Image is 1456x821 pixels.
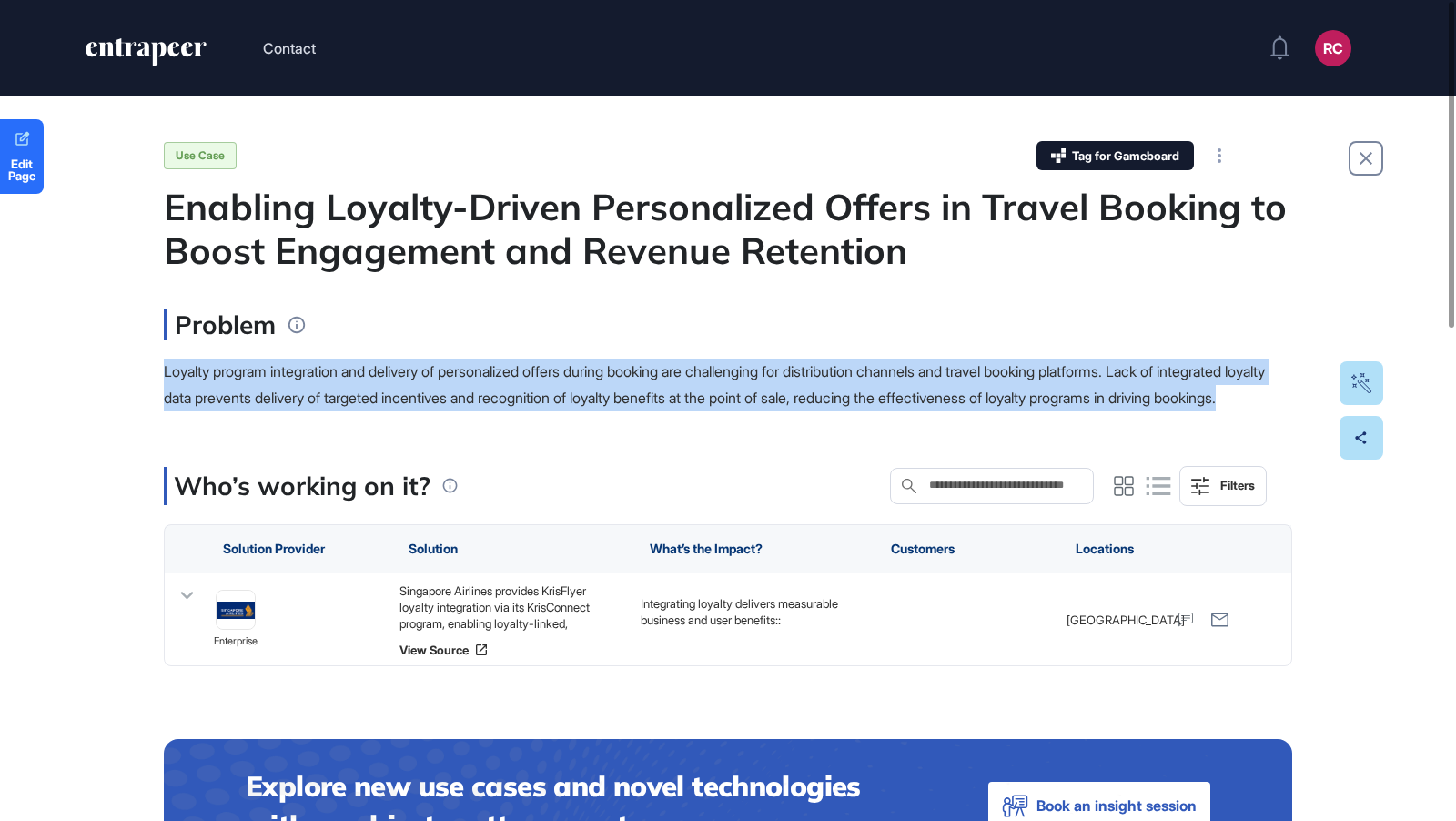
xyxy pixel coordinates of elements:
[1067,611,1185,627] span: [GEOGRAPHIC_DATA]
[399,643,622,657] a: View Source
[641,595,864,628] p: Integrating loyalty delivers measurable business and user benefits::
[164,142,237,169] div: Use Case
[1036,793,1197,819] span: Book an insight session
[659,643,864,693] li: : loyalty integration enables targeted offers that reflect traveler status and preferences.
[1072,150,1179,162] span: Tag for Gameboard
[659,644,796,658] strong: Improved offer relevance
[84,38,208,73] a: entrapeer-logo
[1315,30,1351,66] button: RC
[217,601,255,618] img: image
[399,583,622,632] div: Singapore Airlines provides KrisFlyer loyalty integration via its KrisConnect program, enabling l...
[891,542,955,556] span: Customers
[1076,542,1134,556] span: Locations
[164,309,276,340] h3: Problem
[174,467,430,505] p: Who’s working on it?
[214,633,258,650] span: enterprise
[216,590,256,630] a: image
[1179,466,1267,506] button: Filters
[409,542,458,556] span: Solution
[263,36,316,60] button: Contact
[164,362,1265,407] span: Loyalty program integration and delivery of personalized offers during booking are challenging fo...
[650,542,763,556] span: What’s the Impact?
[223,542,325,556] span: Solution Provider
[164,185,1292,272] div: Enabling Loyalty-Driven Personalized Offers in Travel Booking to Boost Engagement and Revenue Ret...
[1220,478,1255,492] div: Filters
